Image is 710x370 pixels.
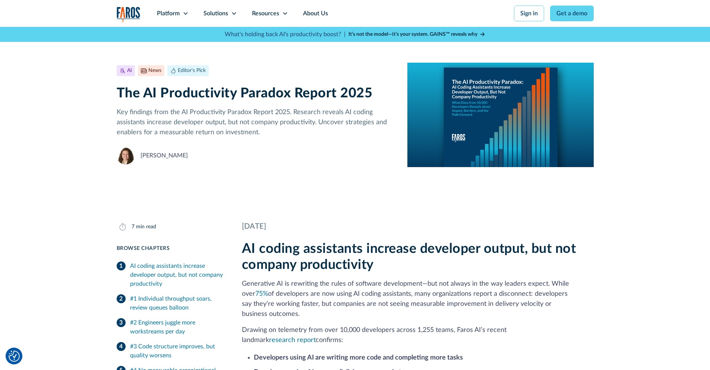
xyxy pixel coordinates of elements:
div: AI [127,67,132,75]
div: Resources [252,9,279,18]
a: It’s not the model—it’s your system. GAINS™ reveals why [348,31,486,38]
p: Key findings from the AI Productivity Paradox Report 2025. Research reveals AI coding assistants ... [117,107,396,138]
div: Platform [157,9,180,18]
a: #1 Individual throughput soars, review queues balloon [117,291,224,315]
strong: It’s not the model—it’s your system. GAINS™ reveals why [348,32,477,37]
a: home [117,7,141,22]
div: min read [136,223,156,231]
a: Sign in [514,6,544,21]
p: Generative AI is rewriting the rules of software development—but not always in the way leaders ex... [242,279,594,319]
div: 7 [132,223,135,231]
div: #2 Engineers juggle more workstreams per day [130,318,224,336]
div: #3 Code structure improves, but quality worsens [130,342,224,360]
a: AI coding assistants increase developer output, but not company productivity [117,258,224,291]
h2: AI coding assistants increase developer output, but not company productivity [242,241,594,273]
img: Logo of the analytics and reporting company Faros. [117,7,141,22]
img: A report cover on a blue background. The cover reads:The AI Productivity Paradox: AI Coding Assis... [407,63,593,167]
p: Drawing on telemetry from over 10,000 developers across 1,255 teams, Faros AI’s recent landmark c... [242,325,594,345]
h1: The AI Productivity Paradox Report 2025 [117,85,396,101]
a: Get a demo [550,6,594,21]
strong: Developers using AI are writing more code and completing more tasks [254,354,463,361]
a: 75% [255,291,268,297]
div: AI coding assistants increase developer output, but not company productivity [130,261,224,288]
a: #3 Code structure improves, but quality worsens [117,339,224,363]
button: Cookie Settings [9,351,20,362]
a: research report [269,337,316,344]
div: Solutions [203,9,228,18]
div: News [148,67,161,75]
a: #2 Engineers juggle more workstreams per day [117,315,224,339]
div: Browse Chapters [117,245,224,253]
img: Neely Dunlap [117,147,135,164]
div: [DATE] [242,221,594,232]
div: #1 Individual throughput soars, review queues balloon [130,294,224,312]
div: Editor's Pick [178,67,206,75]
div: [PERSON_NAME] [141,151,188,160]
p: What's holding back AI's productivity boost? | [225,30,345,39]
img: Revisit consent button [9,351,20,362]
